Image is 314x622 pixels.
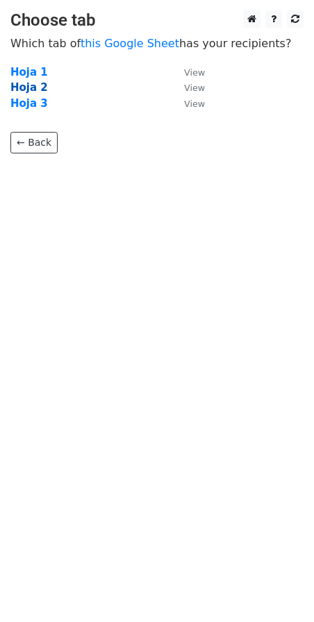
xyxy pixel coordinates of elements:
iframe: Chat Widget [245,555,314,622]
div: Widget de chat [245,555,314,622]
a: View [170,66,205,78]
a: Hoja 2 [10,81,48,94]
a: Hoja 1 [10,66,48,78]
a: View [170,81,205,94]
a: this Google Sheet [81,37,179,50]
small: View [184,83,205,93]
a: View [170,97,205,110]
p: Which tab of has your recipients? [10,36,304,51]
a: ← Back [10,132,58,153]
small: View [184,67,205,78]
small: View [184,99,205,109]
h3: Choose tab [10,10,304,31]
a: Hoja 3 [10,97,48,110]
